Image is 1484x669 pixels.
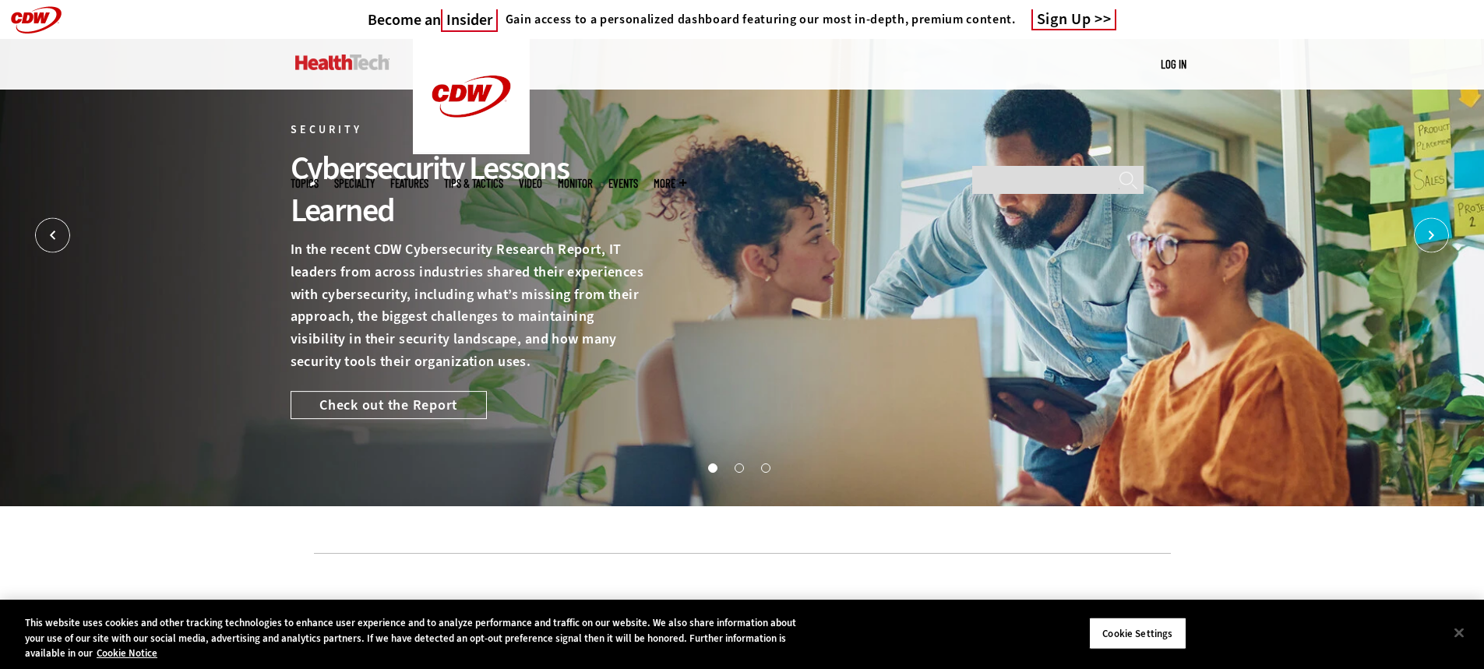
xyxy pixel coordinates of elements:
div: This website uses cookies and other tracking technologies to enhance user experience and to analy... [25,615,816,661]
button: Cookie Settings [1089,617,1186,650]
span: Insider [441,9,498,32]
a: Log in [1161,57,1186,71]
img: Home [295,55,390,70]
a: Features [390,178,428,189]
button: Next [1414,218,1449,253]
button: 2 of 3 [735,463,742,471]
a: More information about your privacy [97,646,157,660]
span: Topics [291,178,319,189]
iframe: advertisement [459,577,1026,647]
button: Prev [35,218,70,253]
a: Gain access to a personalized dashboard featuring our most in-depth, premium content. [498,12,1016,27]
a: Video [519,178,542,189]
a: CDW [413,142,530,158]
span: More [654,178,686,189]
div: Cybersecurity Lessons Learned [291,147,652,231]
a: Sign Up [1031,9,1117,30]
a: MonITor [558,178,593,189]
a: Tips & Tactics [444,178,503,189]
div: User menu [1161,56,1186,72]
span: Specialty [334,178,375,189]
a: Check out the Report [291,391,487,419]
a: Become anInsider [368,10,498,30]
img: Home [413,39,530,154]
span: In the recent CDW Cybersecurity Research Report, IT leaders from across industries shared their e... [291,240,644,371]
button: Close [1442,615,1476,650]
h4: Gain access to a personalized dashboard featuring our most in-depth, premium content. [506,12,1016,27]
button: 3 of 3 [761,463,769,471]
h3: Become an [368,10,498,30]
button: 1 of 3 [708,463,716,471]
a: Events [608,178,638,189]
